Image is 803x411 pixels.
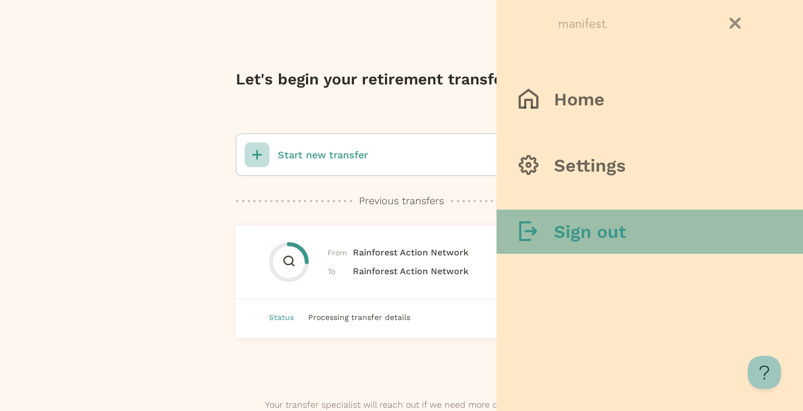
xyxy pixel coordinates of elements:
button: Settings [496,143,803,188]
button: Sign out [496,210,803,254]
button: Home [496,77,803,121]
h3: Sign out [554,221,626,243]
h3: Settings [554,154,626,177]
h3: Home [554,88,605,110]
iframe: Toggle Customer Support [748,356,781,389]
